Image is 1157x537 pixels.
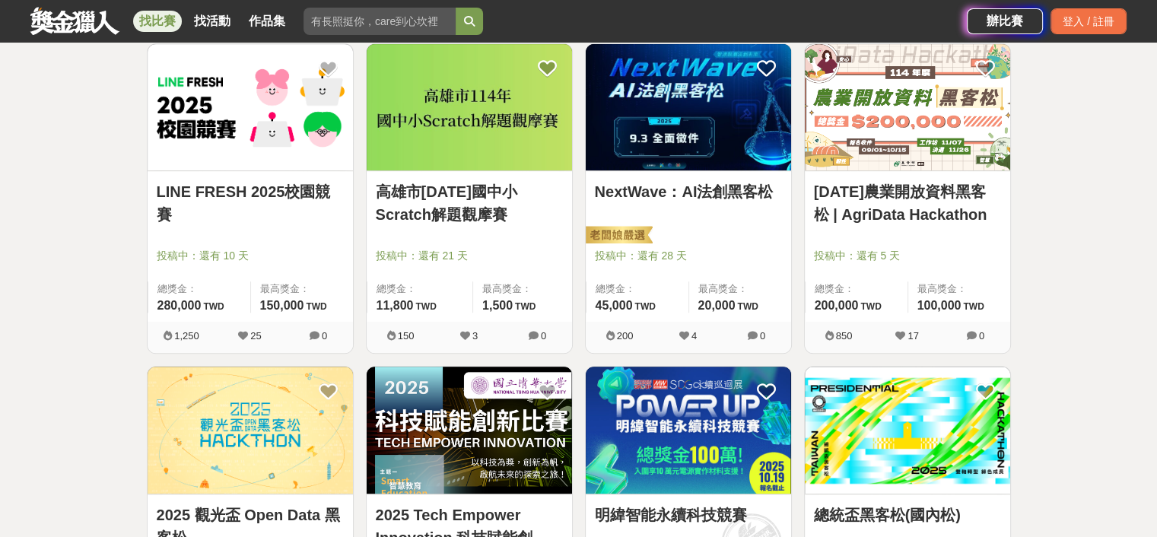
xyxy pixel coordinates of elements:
[917,299,962,312] span: 100,000
[482,281,563,297] span: 最高獎金：
[148,44,353,171] img: Cover Image
[583,225,653,246] img: 老闆娘嚴選
[586,44,791,171] img: Cover Image
[586,367,791,494] img: Cover Image
[617,330,634,342] span: 200
[306,301,326,312] span: TWD
[377,281,463,297] span: 總獎金：
[260,299,304,312] span: 150,000
[367,367,572,494] a: Cover Image
[698,299,736,312] span: 20,000
[250,330,261,342] span: 25
[586,367,791,494] a: Cover Image
[376,248,563,264] span: 投稿中：還有 21 天
[174,330,199,342] span: 1,250
[148,44,353,172] a: Cover Image
[815,299,859,312] span: 200,000
[595,180,782,203] a: NextWave：AI法創黑客松
[157,248,344,264] span: 投稿中：還有 10 天
[634,301,655,312] span: TWD
[148,367,353,494] a: Cover Image
[805,44,1010,171] img: Cover Image
[243,11,291,32] a: 作品集
[541,330,546,342] span: 0
[805,44,1010,172] a: Cover Image
[367,44,572,171] img: Cover Image
[157,281,241,297] span: 總獎金：
[367,44,572,172] a: Cover Image
[815,281,898,297] span: 總獎金：
[691,330,697,342] span: 4
[398,330,415,342] span: 150
[304,8,456,35] input: 有長照挺你，care到心坎裡！青春出手，拍出照顧 影音徵件活動
[415,301,436,312] span: TWD
[203,301,224,312] span: TWD
[157,299,202,312] span: 280,000
[963,301,984,312] span: TWD
[814,180,1001,226] a: [DATE]農業開放資料黑客松 | AgriData Hackathon
[967,8,1043,34] a: 辦比賽
[860,301,881,312] span: TWD
[596,299,633,312] span: 45,000
[836,330,853,342] span: 850
[760,330,765,342] span: 0
[472,330,478,342] span: 3
[1051,8,1127,34] div: 登入 / 註冊
[595,248,782,264] span: 投稿中：還有 28 天
[737,301,758,312] span: TWD
[595,504,782,526] a: 明緯智能永續科技競賽
[260,281,344,297] span: 最高獎金：
[322,330,327,342] span: 0
[148,367,353,494] img: Cover Image
[133,11,182,32] a: 找比賽
[157,180,344,226] a: LINE FRESH 2025校園競賽
[917,281,1001,297] span: 最高獎金：
[814,504,1001,526] a: 總統盃黑客松(國內松)
[515,301,536,312] span: TWD
[907,330,918,342] span: 17
[377,299,414,312] span: 11,800
[586,44,791,172] a: Cover Image
[805,367,1010,494] a: Cover Image
[376,180,563,226] a: 高雄市[DATE]國中小Scratch解題觀摩賽
[596,281,679,297] span: 總獎金：
[805,367,1010,494] img: Cover Image
[814,248,1001,264] span: 投稿中：還有 5 天
[188,11,237,32] a: 找活動
[979,330,984,342] span: 0
[367,367,572,494] img: Cover Image
[698,281,782,297] span: 最高獎金：
[482,299,513,312] span: 1,500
